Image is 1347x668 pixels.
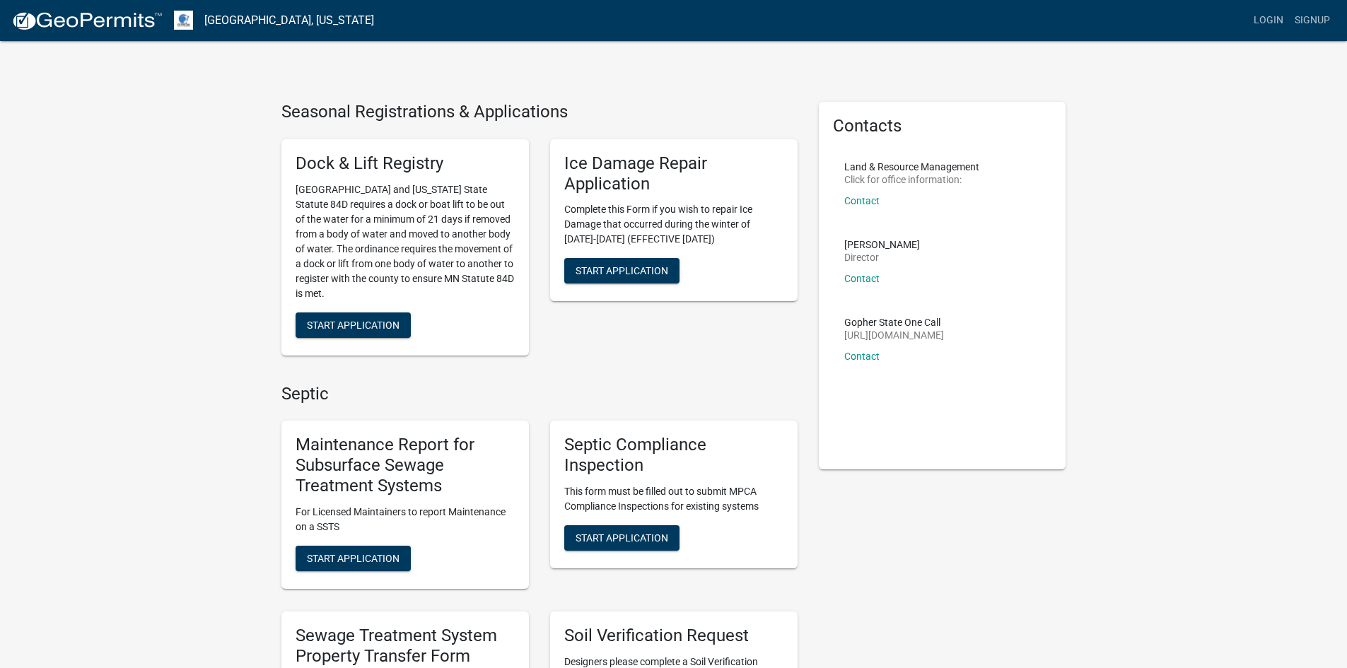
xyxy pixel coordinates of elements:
button: Start Application [296,546,411,571]
a: Contact [844,273,880,284]
p: Click for office information: [844,175,979,184]
img: Otter Tail County, Minnesota [174,11,193,30]
h5: Sewage Treatment System Property Transfer Form [296,626,515,667]
p: [URL][DOMAIN_NAME] [844,330,944,340]
p: Land & Resource Management [844,162,979,172]
p: Complete this Form if you wish to repair Ice Damage that occurred during the winter of [DATE]-[DA... [564,202,783,247]
h4: Septic [281,384,798,404]
p: For Licensed Maintainers to report Maintenance on a SSTS [296,505,515,534]
h5: Soil Verification Request [564,626,783,646]
p: Gopher State One Call [844,317,944,327]
span: Start Application [307,319,400,330]
h4: Seasonal Registrations & Applications [281,102,798,122]
button: Start Application [296,312,411,338]
a: Contact [844,351,880,362]
span: Start Application [576,532,668,543]
button: Start Application [564,258,680,283]
a: Contact [844,195,880,206]
h5: Contacts [833,116,1052,136]
span: Start Application [307,552,400,563]
p: [GEOGRAPHIC_DATA] and [US_STATE] State Statute 84D requires a dock or boat lift to be out of the ... [296,182,515,301]
h5: Septic Compliance Inspection [564,435,783,476]
a: [GEOGRAPHIC_DATA], [US_STATE] [204,8,374,33]
span: Start Application [576,265,668,276]
a: Login [1248,7,1289,34]
h5: Maintenance Report for Subsurface Sewage Treatment Systems [296,435,515,496]
p: This form must be filled out to submit MPCA Compliance Inspections for existing systems [564,484,783,514]
p: [PERSON_NAME] [844,240,920,250]
a: Signup [1289,7,1336,34]
h5: Dock & Lift Registry [296,153,515,174]
button: Start Application [564,525,680,551]
p: Director [844,252,920,262]
h5: Ice Damage Repair Application [564,153,783,194]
